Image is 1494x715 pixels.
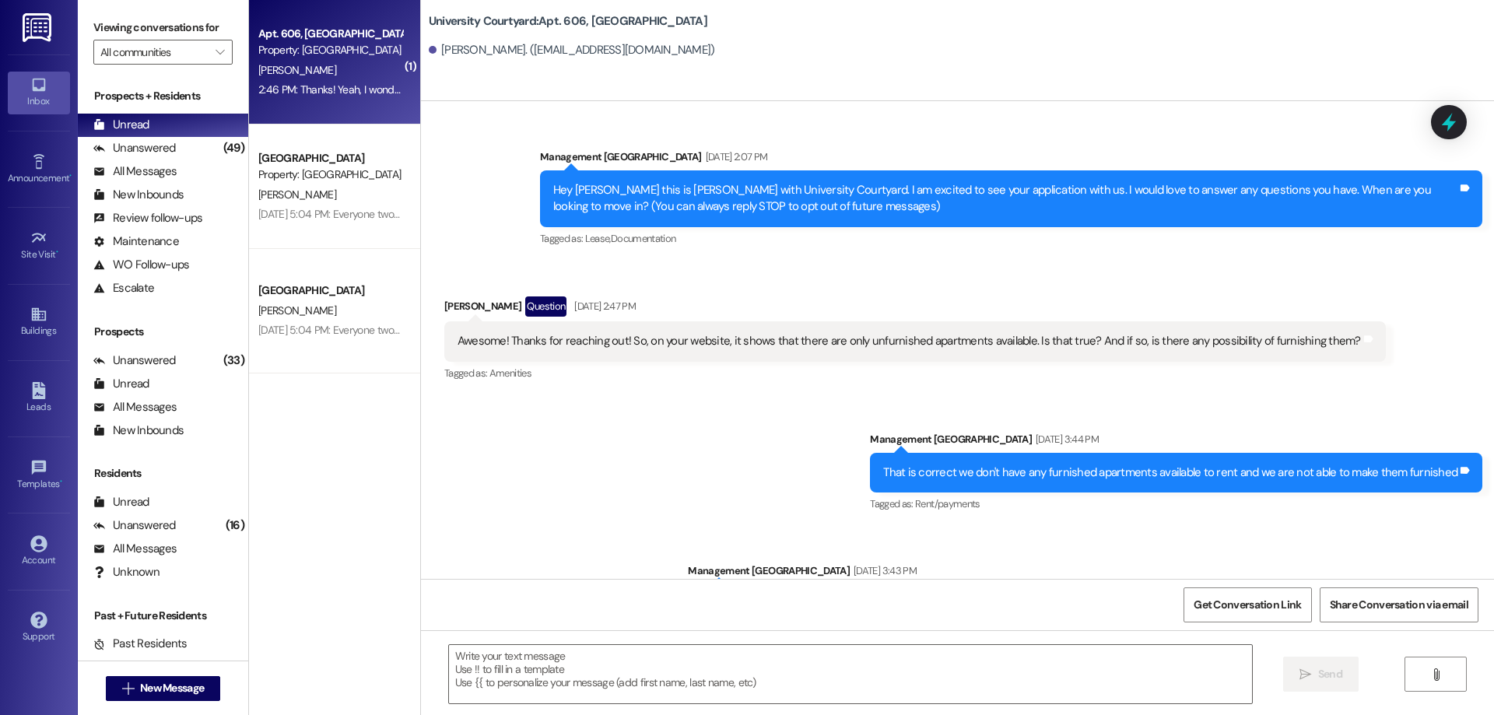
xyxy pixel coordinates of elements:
button: Send [1283,657,1359,692]
div: [PERSON_NAME]. ([EMAIL_ADDRESS][DOMAIN_NAME]) [429,42,715,58]
a: Buildings [8,301,70,343]
div: That is correct we don't have any furnished apartments available to rent and we are not able to m... [883,464,1457,481]
div: Past + Future Residents [78,608,248,624]
div: WO Follow-ups [93,257,189,273]
span: Rent/payments [915,497,980,510]
div: Awesome! Thanks for reaching out! So, on your website, it shows that there are only unfurnished a... [458,333,1361,349]
div: Escalate [93,280,154,296]
div: Management [GEOGRAPHIC_DATA] [870,431,1482,453]
div: Question [525,296,566,316]
a: Site Visit • [8,225,70,267]
span: [PERSON_NAME] [258,63,336,77]
img: ResiDesk Logo [23,13,54,42]
a: Support [8,607,70,649]
b: University Courtyard: Apt. 606, [GEOGRAPHIC_DATA] [429,13,707,30]
div: Management [GEOGRAPHIC_DATA] [688,563,1482,584]
span: [PERSON_NAME] [258,303,336,317]
div: All Messages [93,163,177,180]
div: 2:46 PM: Thanks! Yeah, I wonder how that happened [258,82,496,96]
div: Review follow-ups [93,210,202,226]
div: Tagged as: [540,227,1482,250]
div: [DATE] 3:44 PM [1032,431,1099,447]
div: Past Residents [93,636,188,652]
div: Unanswered [93,352,176,369]
a: Leads [8,377,70,419]
div: Maintenance [93,233,179,250]
div: Residents [78,465,248,482]
div: [DATE] 3:43 PM [850,563,917,579]
div: All Messages [93,541,177,557]
span: [PERSON_NAME] [258,188,336,202]
div: Unknown [93,564,160,580]
i:  [122,682,134,695]
div: Prospects [78,324,248,340]
div: Management [GEOGRAPHIC_DATA] [540,149,1482,170]
div: Property: [GEOGRAPHIC_DATA] [258,166,402,183]
span: Lease , [585,232,611,245]
button: Get Conversation Link [1184,587,1311,622]
span: • [56,247,58,258]
div: [GEOGRAPHIC_DATA] [258,282,402,299]
div: Tagged as: [870,492,1482,515]
button: New Message [106,676,221,701]
a: Account [8,531,70,573]
input: All communities [100,40,208,65]
i:  [1430,668,1442,681]
span: Send [1318,666,1342,682]
div: Property: [GEOGRAPHIC_DATA] [258,42,402,58]
div: Unanswered [93,140,176,156]
span: • [60,476,62,487]
div: [DATE] 2:07 PM [702,149,768,165]
div: [GEOGRAPHIC_DATA] [258,150,402,166]
div: (33) [219,349,248,373]
div: Hey [PERSON_NAME] this is [PERSON_NAME] with University Courtyard. I am excited to see your appli... [553,182,1457,216]
div: [PERSON_NAME] [444,296,1386,321]
label: Viewing conversations for [93,16,233,40]
div: Prospects + Residents [78,88,248,104]
span: Amenities [489,366,531,380]
div: (16) [222,513,248,538]
div: [DATE] 2:47 PM [570,298,636,314]
div: New Inbounds [93,422,184,439]
span: • [69,170,72,181]
div: Apt. 606, [GEOGRAPHIC_DATA] [258,26,402,42]
span: Documentation [611,232,676,245]
div: Unread [93,376,149,392]
span: New Message [140,680,204,696]
div: New Inbounds [93,187,184,203]
a: Inbox [8,72,70,114]
div: Unread [93,117,149,133]
a: Templates • [8,454,70,496]
div: Unread [93,494,149,510]
div: All Messages [93,399,177,415]
div: Unanswered [93,517,176,534]
i:  [1299,668,1311,681]
div: (49) [219,136,248,160]
button: Share Conversation via email [1320,587,1478,622]
i:  [216,46,224,58]
span: Share Conversation via email [1330,597,1468,613]
div: Tagged as: [444,362,1386,384]
span: Get Conversation Link [1194,597,1301,613]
